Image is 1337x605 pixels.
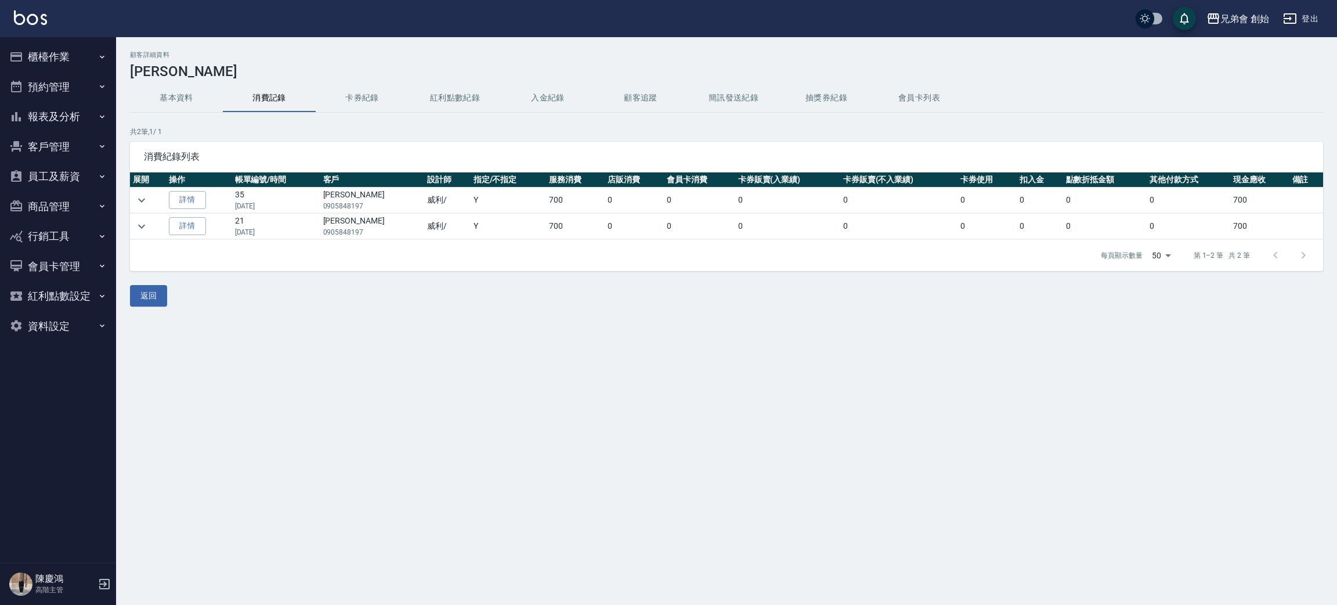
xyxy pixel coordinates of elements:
td: [PERSON_NAME] [320,214,424,239]
th: 現金應收 [1230,172,1289,188]
td: 0 [1147,188,1230,213]
button: save [1173,7,1196,30]
button: 抽獎券紀錄 [780,84,873,112]
th: 備註 [1289,172,1324,188]
th: 卡券販賣(入業績) [735,172,840,188]
td: 0 [1017,188,1063,213]
button: 兄弟會 創始 [1202,7,1274,31]
button: 紅利點數設定 [5,281,111,311]
td: 21 [232,214,320,239]
th: 其他付款方式 [1147,172,1230,188]
div: 兄弟會 創始 [1220,12,1269,26]
p: [DATE] [235,201,317,211]
td: 700 [1230,214,1289,239]
th: 會員卡消費 [664,172,735,188]
button: 會員卡管理 [5,251,111,282]
button: 簡訊發送紀錄 [687,84,780,112]
span: 消費紀錄列表 [144,151,1309,163]
h5: 陳慶鴻 [35,573,95,585]
td: Y [471,188,546,213]
td: 0 [1147,214,1230,239]
button: 報表及分析 [5,102,111,132]
button: 顧客追蹤 [594,84,687,112]
h2: 顧客詳細資料 [130,51,1323,59]
button: 返回 [130,285,167,307]
h3: [PERSON_NAME] [130,63,1323,80]
button: 預約管理 [5,72,111,102]
p: 0905848197 [323,201,421,211]
div: 50 [1147,240,1175,271]
th: 指定/不指定 [471,172,546,188]
p: [DATE] [235,227,317,237]
button: 櫃檯作業 [5,42,111,72]
th: 操作 [166,172,232,188]
p: 高階主管 [35,585,95,595]
th: 店販消費 [605,172,663,188]
th: 點數折抵金額 [1063,172,1147,188]
button: 行銷工具 [5,221,111,251]
td: 0 [1063,214,1147,239]
td: [PERSON_NAME] [320,188,424,213]
button: expand row [133,192,150,209]
button: expand row [133,218,150,235]
button: 登出 [1278,8,1323,30]
button: 資料設定 [5,311,111,341]
th: 卡券販賣(不入業績) [840,172,958,188]
p: 第 1–2 筆 共 2 筆 [1194,250,1250,261]
td: 0 [664,188,735,213]
td: 0 [957,214,1016,239]
p: 每頁顯示數量 [1101,250,1143,261]
th: 設計師 [424,172,471,188]
td: Y [471,214,546,239]
a: 詳情 [169,191,206,209]
p: 共 2 筆, 1 / 1 [130,127,1323,137]
th: 卡券使用 [957,172,1016,188]
button: 商品管理 [5,192,111,222]
td: 0 [735,214,840,239]
td: 威利 / [424,214,471,239]
th: 展開 [130,172,166,188]
td: 0 [840,188,958,213]
th: 服務消費 [546,172,605,188]
button: 卡券紀錄 [316,84,409,112]
button: 基本資料 [130,84,223,112]
button: 員工及薪資 [5,161,111,192]
a: 詳情 [169,217,206,235]
td: 700 [546,214,605,239]
button: 客戶管理 [5,132,111,162]
button: 消費記錄 [223,84,316,112]
td: 700 [546,188,605,213]
th: 扣入金 [1017,172,1063,188]
td: 威利 / [424,188,471,213]
td: 700 [1230,188,1289,213]
td: 0 [1063,188,1147,213]
td: 0 [605,188,663,213]
button: 入金紀錄 [501,84,594,112]
th: 客戶 [320,172,424,188]
td: 0 [605,214,663,239]
img: Logo [14,10,47,25]
p: 0905848197 [323,227,421,237]
td: 0 [840,214,958,239]
button: 紅利點數紀錄 [409,84,501,112]
td: 0 [957,188,1016,213]
th: 帳單編號/時間 [232,172,320,188]
td: 0 [1017,214,1063,239]
td: 0 [735,188,840,213]
button: 會員卡列表 [873,84,966,112]
td: 0 [664,214,735,239]
img: Person [9,572,32,596]
td: 35 [232,188,320,213]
